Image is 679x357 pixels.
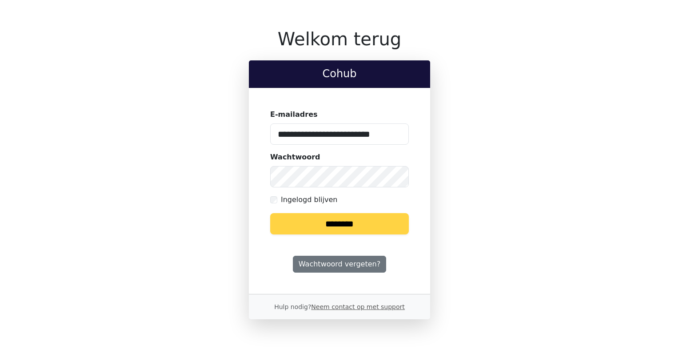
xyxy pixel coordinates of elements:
a: Wachtwoord vergeten? [293,256,386,273]
small: Hulp nodig? [274,303,405,310]
label: Wachtwoord [270,152,320,163]
a: Neem contact op met support [311,303,404,310]
h1: Welkom terug [249,28,430,50]
label: E-mailadres [270,109,318,120]
h2: Cohub [256,67,423,80]
label: Ingelogd blijven [281,194,337,205]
